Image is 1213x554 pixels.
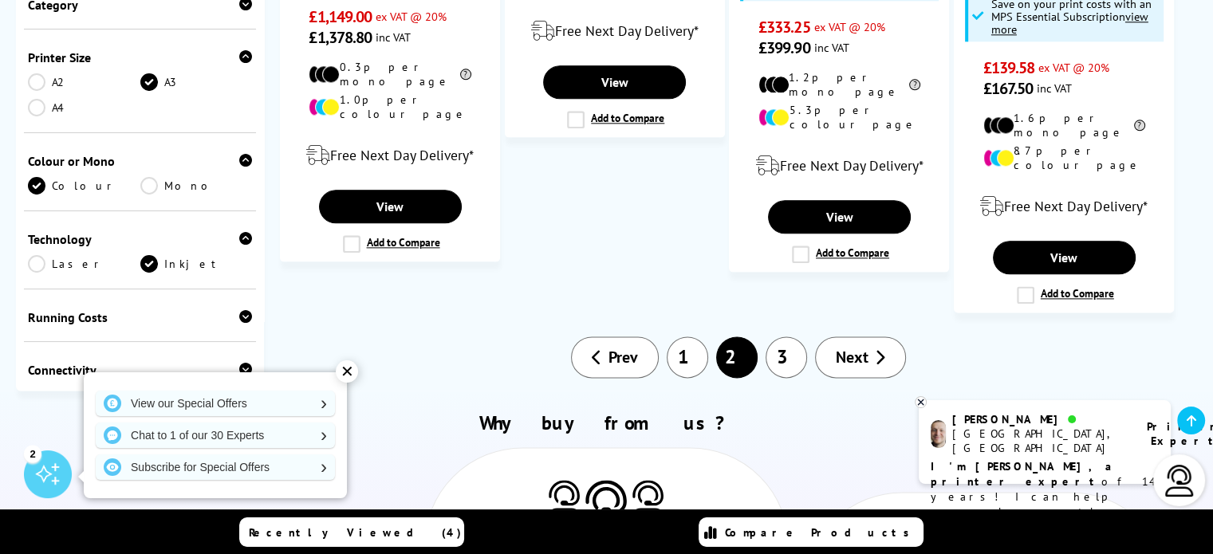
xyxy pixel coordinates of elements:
[836,347,868,367] span: Next
[309,92,471,121] li: 1.0p per colour page
[931,420,946,448] img: ashley-livechat.png
[239,517,464,547] a: Recently Viewed (4)
[630,480,666,521] img: Printer Experts
[28,309,252,325] div: Running Costs
[96,391,335,416] a: View our Special Offers
[319,190,462,223] a: View
[376,29,411,45] span: inc VAT
[983,78,1034,99] span: £167.50
[931,459,1117,489] b: I'm [PERSON_NAME], a printer expert
[37,411,1177,435] h2: Why buy from us?
[952,412,1127,426] div: [PERSON_NAME]
[96,422,335,448] a: Chat to 1 of our 30 Experts
[983,111,1145,139] li: 1.6p per mono page
[543,65,686,99] a: View
[28,99,140,116] a: A4
[582,480,630,535] img: Printer Experts
[1037,81,1072,96] span: inc VAT
[28,177,140,194] a: Colour
[140,255,253,273] a: Inkjet
[24,445,41,462] div: 2
[1038,60,1109,75] span: ex VAT @ 20%
[758,17,810,37] span: £333.25
[28,255,140,273] a: Laser
[309,60,471,88] li: 0.3p per mono page
[991,9,1148,37] u: view more
[28,49,252,65] div: Printer Size
[608,347,638,367] span: Prev
[140,73,253,91] a: A3
[289,133,491,178] div: modal_delivery
[28,231,252,247] div: Technology
[815,336,906,378] a: Next
[1164,465,1195,497] img: user-headset-light.svg
[140,177,253,194] a: Mono
[963,184,1165,229] div: modal_delivery
[814,40,849,55] span: inc VAT
[738,143,940,188] div: modal_delivery
[336,360,358,383] div: ✕
[249,525,462,540] span: Recently Viewed (4)
[546,480,582,521] img: Printer Experts
[766,336,807,378] a: 3
[699,517,924,547] a: Compare Products
[758,37,810,58] span: £399.90
[931,459,1159,535] p: of 14 years! I can help you choose the right product
[514,9,716,53] div: modal_delivery
[983,57,1035,78] span: £139.58
[1017,286,1114,304] label: Add to Compare
[309,27,372,48] span: £1,378.80
[758,70,920,99] li: 1.2p per mono page
[96,454,335,480] a: Subscribe for Special Offers
[993,241,1136,274] a: View
[792,246,889,263] label: Add to Compare
[309,6,372,27] span: £1,149.00
[758,103,920,132] li: 5.3p per colour page
[567,111,664,128] label: Add to Compare
[667,336,708,378] a: 1
[952,426,1127,455] div: [GEOGRAPHIC_DATA], [GEOGRAPHIC_DATA]
[343,235,440,253] label: Add to Compare
[571,336,659,378] a: Prev
[28,153,252,169] div: Colour or Mono
[814,19,885,34] span: ex VAT @ 20%
[28,362,252,378] div: Connectivity
[768,200,911,234] a: View
[28,73,140,91] a: A2
[376,9,447,24] span: ex VAT @ 20%
[983,143,1145,172] li: 8.7p per colour page
[725,525,918,540] span: Compare Products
